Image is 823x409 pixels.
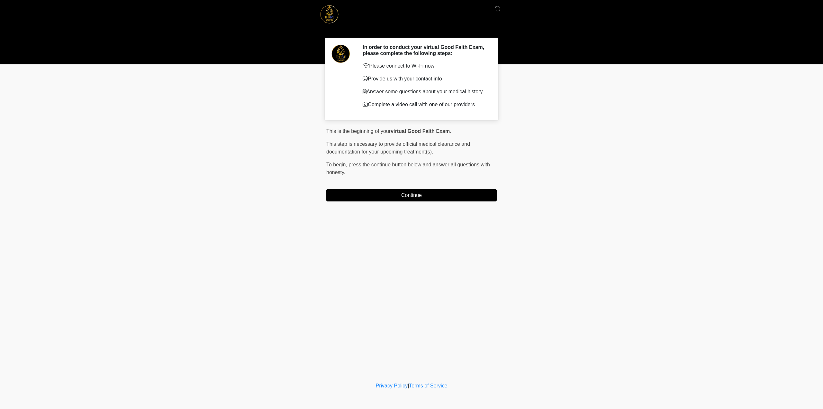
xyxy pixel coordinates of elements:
p: Answer some questions about your medical history [363,88,487,96]
img: Agent Avatar [331,44,350,63]
button: Continue [326,189,497,201]
span: This is the beginning of your [326,128,391,134]
span: press the continue button below and answer all questions with honesty. [326,162,490,175]
a: | [408,383,409,388]
p: Complete a video call with one of our providers [363,101,487,108]
a: Privacy Policy [376,383,408,388]
span: . [450,128,451,134]
span: This step is necessary to provide official medical clearance and documentation for your upcoming ... [326,141,470,154]
h1: ‎ ‎ [321,23,502,35]
p: Provide us with your contact info [363,75,487,83]
h2: In order to conduct your virtual Good Faith Exam, please complete the following steps: [363,44,487,56]
a: Terms of Service [409,383,447,388]
span: To begin, [326,162,348,167]
strong: virtual Good Faith Exam [391,128,450,134]
img: Thrive Infusions & MedSpa Logo [320,5,339,24]
p: Please connect to Wi-Fi now [363,62,487,70]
